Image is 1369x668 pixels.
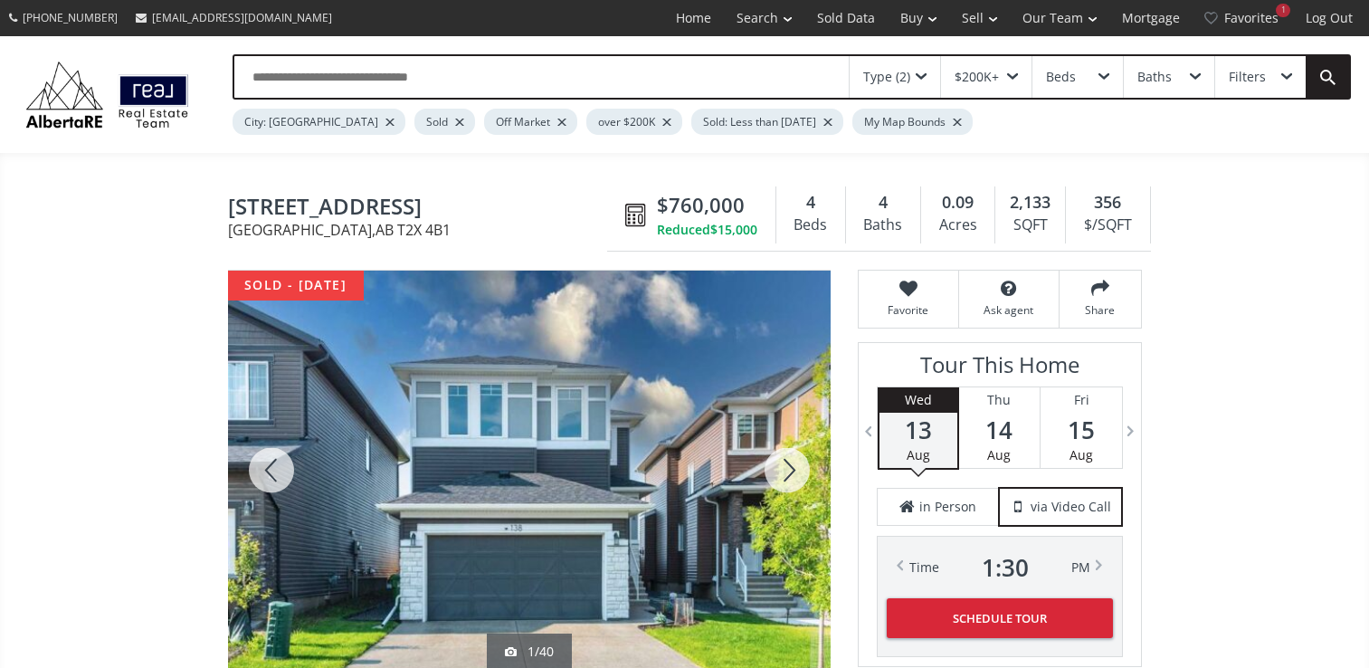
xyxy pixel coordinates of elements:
[233,109,405,135] div: City: [GEOGRAPHIC_DATA]
[657,221,757,239] div: Reduced
[877,352,1123,386] h3: Tour This Home
[414,109,475,135] div: Sold
[887,598,1113,638] button: Schedule Tour
[1137,71,1172,83] div: Baths
[930,191,985,215] div: 0.09
[657,191,745,219] span: $760,000
[982,555,1029,580] span: 1 : 30
[1276,4,1290,17] div: 1
[1075,212,1140,239] div: $/SQFT
[1041,417,1122,443] span: 15
[484,109,577,135] div: Off Market
[909,555,1090,580] div: Time PM
[855,191,911,215] div: 4
[855,212,911,239] div: Baths
[930,212,985,239] div: Acres
[228,271,364,301] div: sold - [DATE]
[1046,71,1076,83] div: Beds
[959,387,1040,413] div: Thu
[879,417,957,443] span: 13
[505,643,554,661] div: 1/40
[959,417,1040,443] span: 14
[18,57,196,131] img: Logo
[1031,498,1111,516] span: via Video Call
[919,498,976,516] span: in Person
[863,71,910,83] div: Type (2)
[785,191,836,215] div: 4
[691,109,843,135] div: Sold: Less than [DATE]
[228,195,616,223] span: 138 Creekside Way SW
[1069,302,1132,318] span: Share
[228,223,616,237] span: [GEOGRAPHIC_DATA] , AB T2X 4B1
[955,71,999,83] div: $200K+
[968,302,1050,318] span: Ask agent
[879,387,957,413] div: Wed
[907,446,930,463] span: Aug
[586,109,682,135] div: over $200K
[127,1,341,34] a: [EMAIL_ADDRESS][DOMAIN_NAME]
[23,10,118,25] span: [PHONE_NUMBER]
[1229,71,1266,83] div: Filters
[987,446,1011,463] span: Aug
[785,212,836,239] div: Beds
[1070,446,1093,463] span: Aug
[852,109,973,135] div: My Map Bounds
[868,302,949,318] span: Favorite
[1004,212,1056,239] div: SQFT
[1075,191,1140,215] div: 356
[1010,191,1051,215] span: 2,133
[710,221,757,239] span: $15,000
[1041,387,1122,413] div: Fri
[152,10,332,25] span: [EMAIL_ADDRESS][DOMAIN_NAME]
